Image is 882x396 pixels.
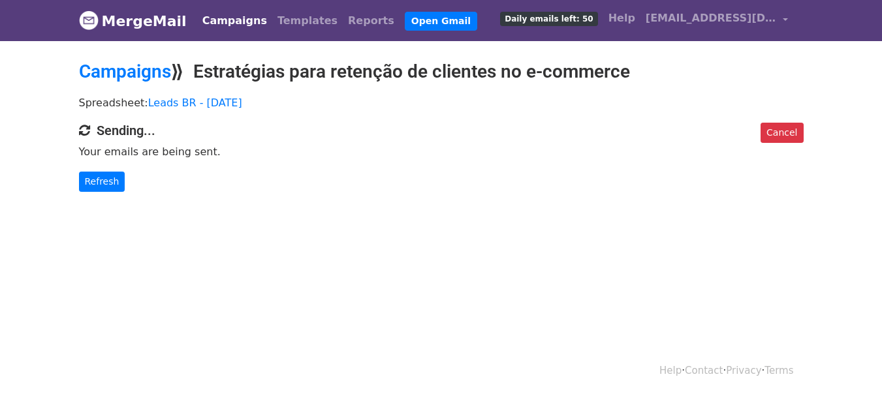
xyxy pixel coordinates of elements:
[79,61,171,82] a: Campaigns
[79,172,125,192] a: Refresh
[272,8,343,34] a: Templates
[603,5,640,31] a: Help
[79,7,187,35] a: MergeMail
[726,365,761,376] a: Privacy
[500,12,597,26] span: Daily emails left: 50
[79,96,804,110] p: Spreadsheet:
[761,123,803,143] a: Cancel
[640,5,793,36] a: [EMAIL_ADDRESS][DOMAIN_NAME]
[495,5,603,31] a: Daily emails left: 50
[148,97,242,109] a: Leads BR - [DATE]
[343,8,400,34] a: Reports
[79,61,804,83] h2: ⟫ Estratégias para retenção de clientes no e-commerce
[79,10,99,30] img: MergeMail logo
[646,10,776,26] span: [EMAIL_ADDRESS][DOMAIN_NAME]
[405,12,477,31] a: Open Gmail
[685,365,723,376] a: Contact
[659,365,682,376] a: Help
[79,123,804,138] h4: Sending...
[79,145,804,159] p: Your emails are being sent.
[764,365,793,376] a: Terms
[197,8,272,34] a: Campaigns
